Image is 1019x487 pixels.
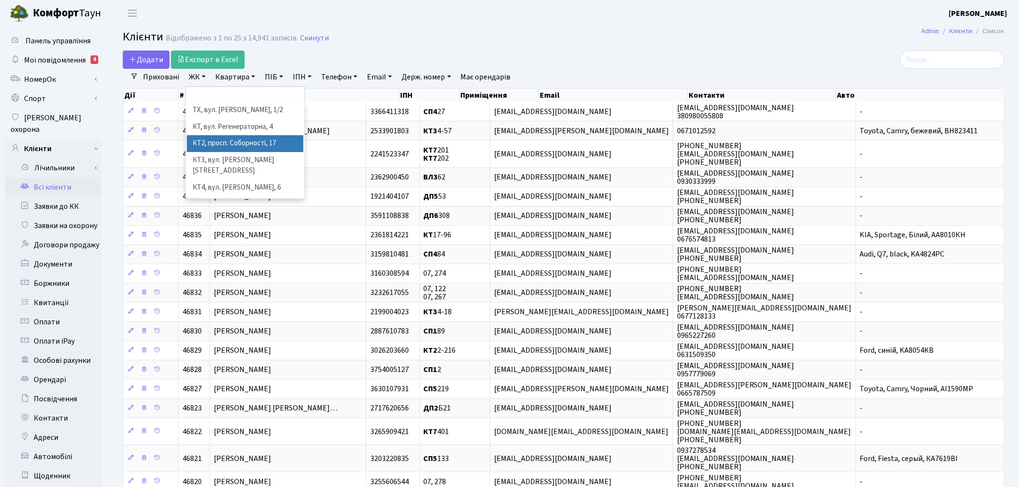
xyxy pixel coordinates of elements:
a: ІПН [289,69,315,85]
a: Договори продажу [5,235,101,255]
a: Клієнти [950,26,973,36]
span: [PHONE_NUMBER] [DOMAIN_NAME][EMAIL_ADDRESS][DOMAIN_NAME] [PHONE_NUMBER] [677,418,851,445]
th: Контакти [688,89,836,102]
span: [PERSON_NAME][EMAIL_ADDRESS][DOMAIN_NAME] [494,307,669,318]
span: - [860,106,863,117]
span: 4-18 [424,307,452,318]
span: 3366411318 [370,106,409,117]
span: [EMAIL_ADDRESS][PERSON_NAME][DOMAIN_NAME] 0665787509 [677,380,852,398]
span: 3159810481 [370,249,409,260]
span: 46837 [183,192,202,202]
a: Заявки на охорону [5,216,101,235]
span: [EMAIL_ADDRESS][DOMAIN_NAME] 380980055808 [677,103,795,121]
span: [EMAIL_ADDRESS][DOMAIN_NAME] [PHONE_NUMBER] [677,206,795,225]
span: 46832 [183,288,202,298]
span: 308 [424,211,450,221]
li: КТ4, вул. [PERSON_NAME], 6 [187,179,303,196]
a: Спорт [5,89,101,108]
span: 46836 [183,211,202,221]
span: - [860,365,863,375]
li: КТ2, просп. Соборності, 17 [187,135,303,152]
span: 2-216 [424,346,456,356]
a: Телефон [317,69,361,85]
span: 46829 [183,346,202,356]
span: - [860,403,863,414]
span: Б21 [424,403,451,414]
span: 4-57 [424,126,452,136]
div: 4 [91,55,98,64]
img: logo.png [10,4,29,23]
th: ПІБ [214,89,399,102]
a: Оплати iPay [5,332,101,351]
span: Ford, Fiesta, серый, КА7619ВІ [860,453,958,464]
b: КТ3 [424,126,438,136]
span: 201 202 [424,145,449,164]
span: [EMAIL_ADDRESS][DOMAIN_NAME] [494,476,612,487]
span: [EMAIL_ADDRESS][PERSON_NAME][DOMAIN_NAME] [494,126,669,136]
span: 46833 [183,269,202,279]
b: КТ [424,230,433,241]
span: [EMAIL_ADDRESS][DOMAIN_NAME] [494,192,612,202]
span: 46823 [183,403,202,414]
a: Щоденник [5,466,101,486]
span: 3255606544 [370,476,409,487]
span: 46820 [183,476,202,487]
b: Комфорт [33,5,79,21]
a: Квитанції [5,293,101,312]
a: Квартира [211,69,259,85]
b: СП4 [424,106,438,117]
span: 46835 [183,230,202,241]
span: Таун [33,5,101,22]
span: [PERSON_NAME] [214,326,271,337]
a: Контакти [5,409,101,428]
a: Експорт в Excel [171,51,245,69]
a: НомерОк [5,70,101,89]
span: 1921404107 [370,192,409,202]
span: [EMAIL_ADDRESS][DOMAIN_NAME] 0631509350 [677,341,795,360]
a: Додати [123,51,170,69]
a: Email [363,69,396,85]
span: [EMAIL_ADDRESS][DOMAIN_NAME] [PHONE_NUMBER] [677,245,795,264]
a: Адреси [5,428,101,447]
a: ЖК [185,69,209,85]
span: 0937278534 [EMAIL_ADDRESS][DOMAIN_NAME] [PHONE_NUMBER] [677,445,795,472]
span: 401 [424,426,449,437]
span: [EMAIL_ADDRESS][DOMAIN_NAME] [494,288,612,298]
b: СП1 [424,365,438,375]
span: 27 [424,106,445,117]
a: Документи [5,255,101,274]
span: Toyota, Camry, бежевий, BH823411 [860,126,978,136]
span: - [860,149,863,159]
th: # [179,89,214,102]
th: Дії [123,89,179,102]
span: 2241523347 [370,149,409,159]
span: 133 [424,453,449,464]
a: Має орендарів [457,69,515,85]
span: - [860,326,863,337]
a: Скинути [300,34,329,43]
b: КТ7 [424,145,438,155]
a: Панель управління [5,31,101,51]
th: Email [539,89,687,102]
li: КТ3, вул. [PERSON_NAME][STREET_ADDRESS] [187,152,303,179]
span: 89 [424,326,445,337]
b: КТ3 [424,307,438,318]
span: [PERSON_NAME] [214,365,271,375]
span: [PERSON_NAME] [214,453,271,464]
span: - [860,476,863,487]
span: [PERSON_NAME] [214,230,271,241]
span: [EMAIL_ADDRESS][DOMAIN_NAME] [494,149,612,159]
span: - [860,172,863,183]
a: [PERSON_NAME] [949,8,1007,19]
a: [PERSON_NAME] охорона [5,108,101,139]
span: [EMAIL_ADDRESS][DOMAIN_NAME] 0957779069 [677,360,795,379]
b: СП5 [424,453,438,464]
span: 2199004023 [370,307,409,318]
a: Особові рахунки [5,351,101,370]
span: 3203220835 [370,453,409,464]
span: 2717620656 [370,403,409,414]
span: [EMAIL_ADDRESS][DOMAIN_NAME] 0965227260 [677,322,795,341]
th: Приміщення [460,89,539,102]
span: 46822 [183,426,202,437]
